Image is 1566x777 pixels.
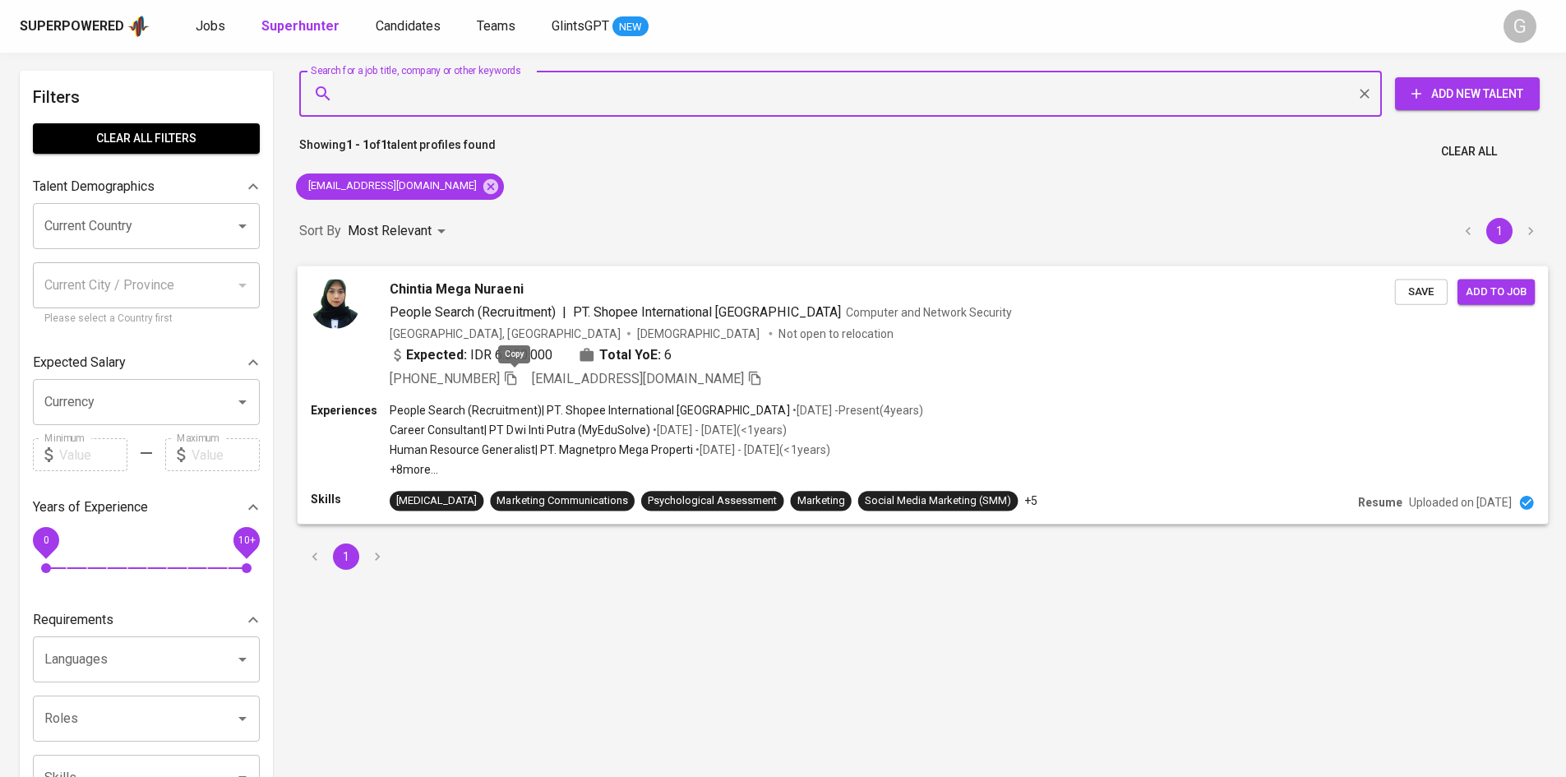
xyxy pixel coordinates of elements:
[1434,136,1504,167] button: Clear All
[238,534,255,546] span: 10+
[376,16,444,37] a: Candidates
[390,370,500,386] span: [PHONE_NUMBER]
[477,18,515,34] span: Teams
[348,216,451,247] div: Most Relevant
[1466,282,1527,301] span: Add to job
[1504,10,1536,43] div: G
[311,402,390,419] p: Experiences
[192,438,260,471] input: Value
[127,14,150,39] img: app logo
[1457,279,1535,304] button: Add to job
[390,402,789,419] p: People Search (Recruitment) | PT. Shopee International [GEOGRAPHIC_DATA]
[1403,282,1439,301] span: Save
[231,391,254,414] button: Open
[865,493,1012,509] div: Social Media Marketing (SMM)
[532,370,745,386] span: [EMAIL_ADDRESS][DOMAIN_NAME]
[231,707,254,730] button: Open
[552,16,649,37] a: GlintsGPT NEW
[231,215,254,238] button: Open
[396,493,477,509] div: [MEDICAL_DATA]
[33,491,260,524] div: Years of Experience
[573,303,841,319] span: PT. Shopee International [GEOGRAPHIC_DATA]
[33,346,260,379] div: Expected Salary
[299,221,341,241] p: Sort By
[196,18,225,34] span: Jobs
[390,345,552,364] div: IDR 6.300.000
[381,138,387,151] b: 1
[44,311,248,327] p: Please select a Country first
[390,442,693,458] p: Human Resource Generalist | PT. Magnetpro Mega Properti
[296,178,487,194] span: [EMAIL_ADDRESS][DOMAIN_NAME]
[599,345,661,364] b: Total YoE:
[1453,218,1546,244] nav: pagination navigation
[348,221,432,241] p: Most Relevant
[477,16,519,37] a: Teams
[797,493,845,509] div: Marketing
[846,305,1013,318] span: Computer and Network Security
[1395,77,1540,110] button: Add New Talent
[390,303,556,319] span: People Search (Recruitment)
[637,325,762,341] span: [DEMOGRAPHIC_DATA]
[311,491,390,507] p: Skills
[33,353,126,372] p: Expected Salary
[790,402,923,419] p: • [DATE] - Present ( 4 years )
[261,16,343,37] a: Superhunter
[1408,84,1527,104] span: Add New Talent
[33,604,260,636] div: Requirements
[299,266,1546,524] a: Chintia Mega NuraeniPeople Search (Recruitment)|PT. Shopee International [GEOGRAPHIC_DATA]Compute...
[33,170,260,203] div: Talent Demographics
[664,345,672,364] span: 6
[612,19,649,35] span: NEW
[299,136,496,167] p: Showing of talent profiles found
[33,497,148,517] p: Years of Experience
[20,17,124,36] div: Superpowered
[693,442,829,458] p: • [DATE] - [DATE] ( <1 years )
[497,493,627,509] div: Marketing Communications
[299,543,393,570] nav: pagination navigation
[1024,493,1037,509] p: +5
[390,461,923,478] p: +8 more ...
[406,345,467,364] b: Expected:
[33,177,155,197] p: Talent Demographics
[648,493,777,509] div: Psychological Assessment
[562,302,566,321] span: |
[650,422,787,438] p: • [DATE] - [DATE] ( <1 years )
[1395,279,1448,304] button: Save
[311,279,360,328] img: a529dd1cbc6fe963852f47597499c9e4.png
[390,422,650,438] p: Career Consultant | PT Dwi Inti Putra (MyEduSolve)
[333,543,359,570] button: page 1
[33,123,260,154] button: Clear All filters
[1353,82,1376,105] button: Clear
[43,534,49,546] span: 0
[552,18,609,34] span: GlintsGPT
[346,138,369,151] b: 1 - 1
[46,128,247,149] span: Clear All filters
[1358,494,1402,511] p: Resume
[231,648,254,671] button: Open
[1486,218,1513,244] button: page 1
[33,610,113,630] p: Requirements
[376,18,441,34] span: Candidates
[296,173,504,200] div: [EMAIL_ADDRESS][DOMAIN_NAME]
[20,14,150,39] a: Superpoweredapp logo
[390,325,621,341] div: [GEOGRAPHIC_DATA], [GEOGRAPHIC_DATA]
[1441,141,1497,162] span: Clear All
[778,325,893,341] p: Not open to relocation
[33,84,260,110] h6: Filters
[390,279,523,298] span: Chintia Mega Nuraeni
[196,16,229,37] a: Jobs
[261,18,340,34] b: Superhunter
[1409,494,1512,511] p: Uploaded on [DATE]
[59,438,127,471] input: Value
